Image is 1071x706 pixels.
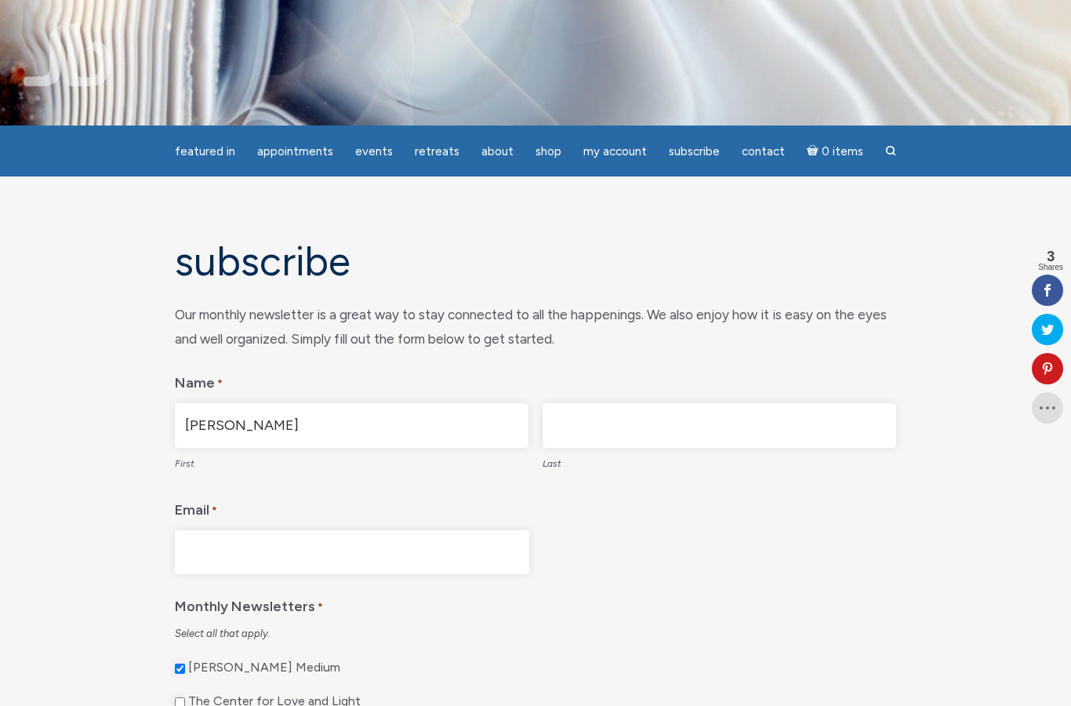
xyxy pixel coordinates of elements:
[175,303,896,351] div: Our monthly newsletter is a great way to stay connected to all the happenings. We also enjoy how ...
[807,144,822,158] i: Cart
[659,136,729,167] a: Subscribe
[24,24,112,86] img: Jamie Butler. The Everyday Medium
[797,135,873,167] a: Cart0 items
[535,144,561,158] span: Shop
[742,144,785,158] span: Contact
[732,136,794,167] a: Contact
[165,136,245,167] a: featured in
[415,144,459,158] span: Retreats
[175,144,235,158] span: featured in
[175,239,896,284] h1: Subscribe
[175,448,528,476] label: First
[526,136,571,167] a: Shop
[574,136,656,167] a: My Account
[346,136,402,167] a: Events
[175,587,896,620] legend: Monthly Newsletters
[175,490,217,524] label: Email
[543,448,896,476] label: Last
[472,136,523,167] a: About
[405,136,469,167] a: Retreats
[257,144,333,158] span: Appointments
[175,363,896,397] legend: Name
[1038,264,1063,271] span: Shares
[1038,249,1063,264] span: 3
[188,660,340,676] label: [PERSON_NAME] Medium
[669,144,720,158] span: Subscribe
[481,144,514,158] span: About
[175,627,896,641] div: Select all that apply.
[355,144,393,158] span: Events
[822,146,863,158] span: 0 items
[583,144,647,158] span: My Account
[248,136,343,167] a: Appointments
